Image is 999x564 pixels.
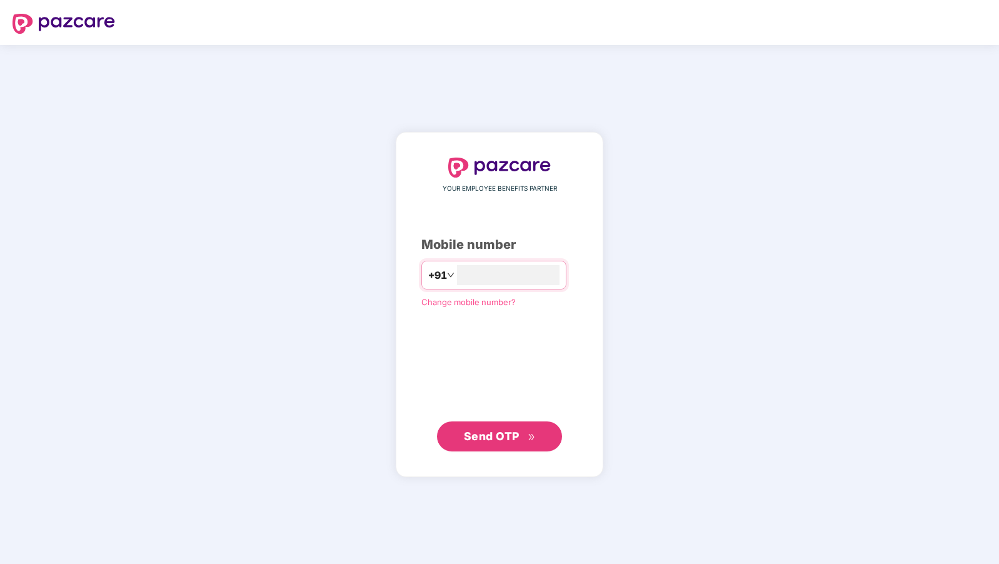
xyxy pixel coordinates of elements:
[528,433,536,441] span: double-right
[447,271,454,279] span: down
[421,235,578,254] div: Mobile number
[448,158,551,178] img: logo
[464,430,520,443] span: Send OTP
[443,184,557,194] span: YOUR EMPLOYEE BENEFITS PARTNER
[13,14,115,34] img: logo
[421,297,516,307] a: Change mobile number?
[437,421,562,451] button: Send OTPdouble-right
[428,268,447,283] span: +91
